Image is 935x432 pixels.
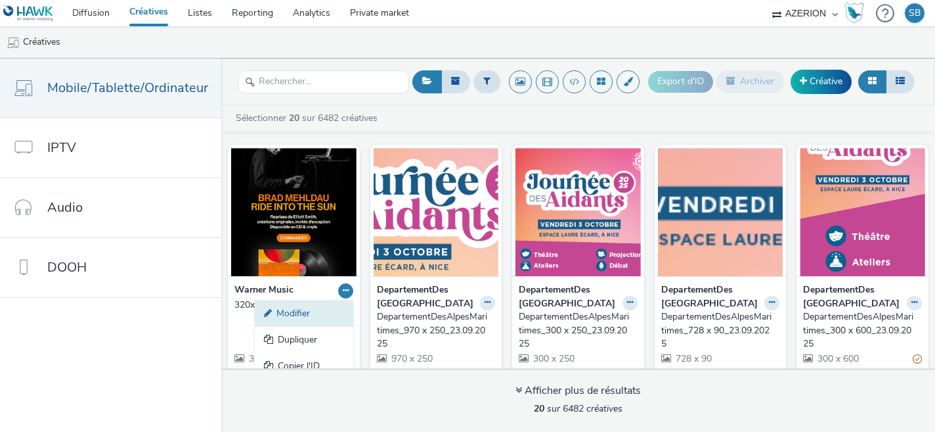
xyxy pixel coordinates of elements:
button: Grille [858,70,886,93]
a: DepartementDesAlpesMaritimes_300 x 600_23.09.2025 [803,310,922,350]
a: DepartementDesAlpesMaritimes_728 x 90_23.09.2025 [661,310,780,350]
strong: Warner Music [234,283,294,299]
a: Sélectionner sur 6482 créatives [234,112,383,124]
img: Hawk Academy [844,3,864,24]
a: Hawk Academy [844,3,869,24]
span: DOOH [47,258,87,277]
img: 320x480-warner-opti.png visual [231,148,357,276]
strong: 20 [289,112,299,124]
strong: DepartementDes [GEOGRAPHIC_DATA] [377,283,477,310]
strong: 20 [534,402,544,415]
span: 300 x 600 [816,352,859,365]
strong: DepartementDes [GEOGRAPHIC_DATA] [661,283,762,310]
div: SB [909,3,921,23]
button: Archiver [716,70,784,93]
img: DepartementDesAlpesMaritimes_728 x 90_23.09.2025 visual [658,148,783,276]
div: Afficher plus de résultats [515,383,641,398]
img: DepartementDesAlpesMaritimes_970 x 250_23.09.2025 visual [374,148,499,276]
a: Créative [791,70,852,93]
span: 320 x 480 [248,352,290,365]
a: Copier l'ID [255,353,353,379]
a: 320x480-warner-opti.png [234,299,353,312]
a: DepartementDesAlpesMaritimes_300 x 250_23.09.2025 [519,310,638,350]
img: mobile [7,36,20,49]
button: Export d'ID [648,71,713,92]
span: 970 x 250 [390,352,433,365]
span: Mobile/Tablette/Ordinateur [47,78,208,97]
strong: DepartementDes [GEOGRAPHIC_DATA] [519,283,619,310]
button: Liste [886,70,915,93]
div: DepartementDesAlpesMaritimes_300 x 600_23.09.2025 [803,310,917,350]
div: DepartementDesAlpesMaritimes_970 x 250_23.09.2025 [377,310,490,350]
span: IPTV [47,138,76,157]
img: DepartementDesAlpesMaritimes_300 x 250_23.09.2025 visual [515,148,641,276]
span: sur 6482 créatives [534,402,622,415]
span: 728 x 90 [674,352,712,365]
div: DepartementDesAlpesMaritimes_300 x 250_23.09.2025 [519,310,632,350]
img: DepartementDesAlpesMaritimes_300 x 600_23.09.2025 visual [800,148,925,276]
strong: DepartementDes [GEOGRAPHIC_DATA] [803,283,903,310]
img: undefined Logo [3,5,54,22]
input: Rechercher... [238,70,409,93]
span: Audio [47,198,83,217]
div: Partiellement valide [913,352,922,366]
div: DepartementDesAlpesMaritimes_728 x 90_23.09.2025 [661,310,775,350]
a: Dupliquer [255,327,353,353]
a: DepartementDesAlpesMaritimes_970 x 250_23.09.2025 [377,310,496,350]
div: 320x480-warner-opti.png [234,299,348,312]
a: Modifier [255,300,353,327]
span: 300 x 250 [532,352,575,365]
